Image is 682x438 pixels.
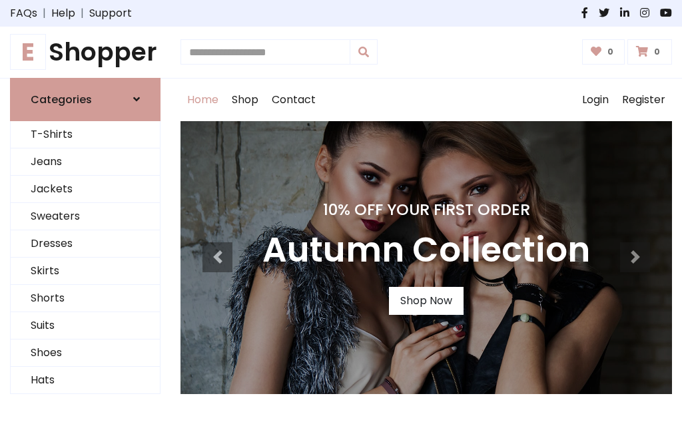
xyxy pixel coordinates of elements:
a: Home [180,79,225,121]
a: Contact [265,79,322,121]
a: Help [51,5,75,21]
a: FAQs [10,5,37,21]
a: Shop [225,79,265,121]
a: Dresses [11,230,160,258]
a: T-Shirts [11,121,160,148]
a: Jeans [11,148,160,176]
a: Shoes [11,339,160,367]
a: Login [575,79,615,121]
span: | [37,5,51,21]
a: Support [89,5,132,21]
a: Shorts [11,285,160,312]
a: Suits [11,312,160,339]
a: EShopper [10,37,161,67]
a: 0 [627,39,672,65]
a: Categories [10,78,161,121]
span: 0 [651,46,663,58]
h3: Autumn Collection [262,230,590,271]
span: E [10,34,46,70]
span: | [75,5,89,21]
a: Jackets [11,176,160,203]
h4: 10% Off Your First Order [262,200,590,219]
a: Shop Now [389,287,464,315]
h1: Shopper [10,37,161,67]
a: Sweaters [11,203,160,230]
a: 0 [582,39,625,65]
a: Register [615,79,672,121]
h6: Categories [31,93,92,106]
span: 0 [604,46,617,58]
a: Skirts [11,258,160,285]
a: Hats [11,367,160,394]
